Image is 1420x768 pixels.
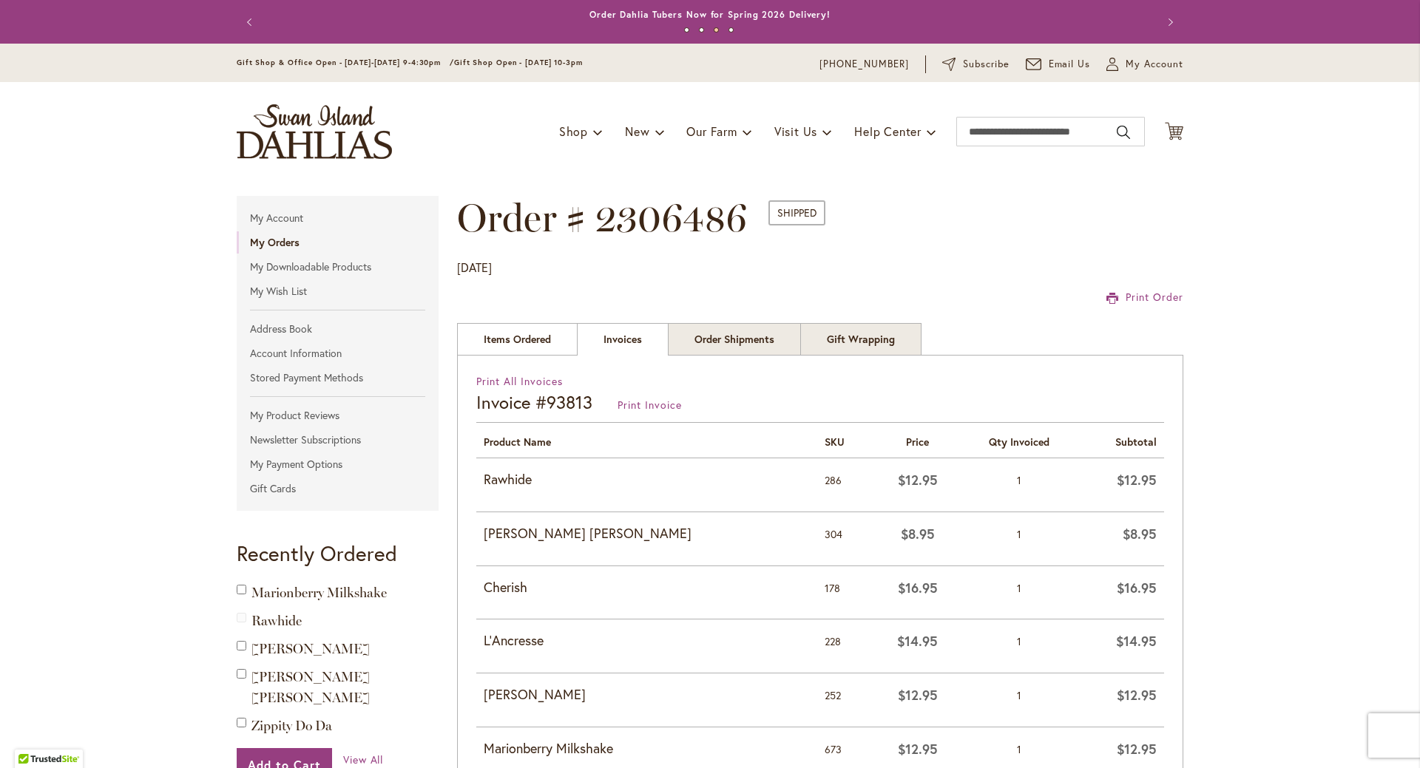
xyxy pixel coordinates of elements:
span: My Account [1126,57,1183,72]
strong: [PERSON_NAME] [PERSON_NAME] [484,524,810,543]
a: store logo [237,104,392,159]
a: Rawhide [251,613,302,629]
span: $12.95 [1117,740,1157,758]
span: 1 [1017,688,1021,702]
button: 4 of 4 [728,27,734,33]
td: 286 [817,458,874,512]
a: My Orders [237,231,439,254]
span: Shipped [768,200,825,225]
span: Our Farm [686,123,737,139]
th: Qty Invoiced [961,423,1077,458]
strong: Rawhide [484,470,810,489]
span: $12.95 [1117,471,1157,489]
td: 304 [817,512,874,565]
a: Print Invoice [618,398,682,412]
span: $14.95 [1116,632,1157,650]
td: 252 [817,673,874,727]
span: $8.95 [901,525,935,543]
span: 1 [1017,527,1021,541]
a: Order Shipments [668,323,801,356]
span: [DATE] [457,259,492,275]
span: 1 [1017,742,1021,756]
span: Order # 2306486 [457,194,747,241]
iframe: Launch Accessibility Center [11,716,53,757]
td: 228 [817,619,874,673]
button: Next [1154,7,1183,37]
a: My Payment Options [237,453,439,475]
strong: [PERSON_NAME] [484,685,810,704]
a: Print All Invoices [476,374,562,388]
a: My Wish List [237,280,439,302]
a: My Account [237,207,439,229]
span: Email Us [1049,57,1091,72]
a: My Product Reviews [237,404,439,427]
a: Order Dahlia Tubers Now for Spring 2026 Delivery! [589,9,831,20]
span: Visit Us [774,123,817,139]
a: Marionberry Milkshake [251,585,387,601]
td: 178 [817,565,874,619]
span: $12.95 [898,686,938,704]
span: View All [343,752,384,767]
a: Print Order [1106,290,1183,305]
span: Subscribe [963,57,1010,72]
span: Shop [559,123,588,139]
button: 2 of 4 [699,27,704,33]
a: Gift Cards [237,478,439,500]
a: Email Us [1026,57,1091,72]
strong: Marionberry Milkshake [484,739,810,758]
a: Zippity Do Da [251,718,332,734]
strong: Invoices [577,323,669,356]
span: New [625,123,649,139]
span: $14.95 [897,632,938,650]
a: Stored Payment Methods [237,367,439,389]
th: Product Name [476,423,817,458]
span: Help Center [854,123,922,139]
span: $16.95 [898,579,938,597]
a: [PERSON_NAME] [251,641,370,657]
span: 1 [1017,581,1021,595]
a: [PERSON_NAME] [PERSON_NAME] [251,669,370,706]
span: 1 [1017,473,1021,487]
a: My Downloadable Products [237,256,439,278]
button: 3 of 4 [714,27,719,33]
a: Gift Wrapping [800,323,922,356]
a: [PHONE_NUMBER] [819,57,909,72]
strong: Invoice #93813 [476,390,592,414]
span: $16.95 [1117,579,1157,597]
span: Print Order [1126,290,1183,304]
span: $12.95 [1117,686,1157,704]
a: Items Ordered [457,323,578,356]
button: 1 of 4 [684,27,689,33]
span: Print Invoice [618,398,682,412]
strong: L'Ancresse [484,631,810,650]
span: $12.95 [898,740,938,758]
span: $8.95 [1123,525,1157,543]
th: Price [874,423,961,458]
button: My Account [1106,57,1183,72]
span: Gift Shop & Office Open - [DATE]-[DATE] 9-4:30pm / [237,58,454,67]
strong: Cherish [484,578,810,597]
span: Gift Shop Open - [DATE] 10-3pm [454,58,583,67]
a: Subscribe [942,57,1010,72]
span: 1 [1017,634,1021,648]
button: Previous [237,7,266,37]
strong: Recently Ordered [237,540,397,567]
strong: My Orders [250,235,300,249]
a: View All [343,752,384,767]
a: Address Book [237,318,439,340]
a: Account Information [237,342,439,364]
th: SKU [817,423,874,458]
span: $12.95 [898,471,938,489]
a: Newsletter Subscriptions [237,429,439,451]
th: Subtotal [1077,423,1164,458]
